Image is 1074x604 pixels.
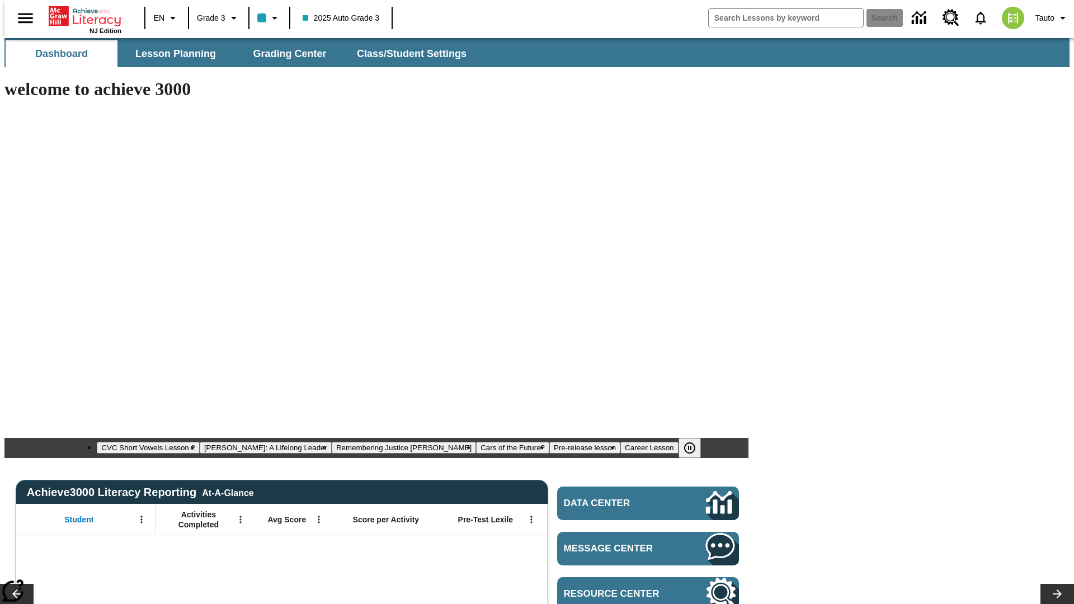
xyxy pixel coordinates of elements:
[135,48,216,60] span: Lesson Planning
[310,511,327,528] button: Open Menu
[253,48,326,60] span: Grading Center
[564,588,672,600] span: Resource Center
[200,442,332,454] button: Slide 2 Dianne Feinstein: A Lifelong Leader
[303,12,380,24] span: 2025 Auto Grade 3
[27,486,254,499] span: Achieve3000 Literacy Reporting
[192,8,245,28] button: Grade: Grade 3, Select a grade
[557,487,739,520] a: Data Center
[709,9,863,27] input: search field
[253,8,286,28] button: Class color is light blue. Change class color
[232,511,249,528] button: Open Menu
[332,442,476,454] button: Slide 3 Remembering Justice O'Connor
[197,12,225,24] span: Grade 3
[133,511,150,528] button: Open Menu
[1035,12,1054,24] span: Tauto
[234,40,346,67] button: Grading Center
[154,12,164,24] span: EN
[9,2,42,35] button: Open side menu
[620,442,678,454] button: Slide 6 Career Lesson
[162,509,235,530] span: Activities Completed
[4,40,477,67] div: SubNavbar
[120,40,232,67] button: Lesson Planning
[267,515,306,525] span: Avg Score
[353,515,420,525] span: Score per Activity
[557,532,739,565] a: Message Center
[202,486,253,498] div: At-A-Glance
[4,79,748,100] h1: welcome to achieve 3000
[905,3,936,34] a: Data Center
[6,40,117,67] button: Dashboard
[936,3,966,33] a: Resource Center, Will open in new tab
[357,48,467,60] span: Class/Student Settings
[97,442,199,454] button: Slide 1 CVC Short Vowels Lesson 2
[49,5,121,27] a: Home
[64,515,93,525] span: Student
[995,3,1031,32] button: Select a new avatar
[549,442,620,454] button: Slide 5 Pre-release lesson
[564,543,672,554] span: Message Center
[348,40,475,67] button: Class/Student Settings
[149,8,185,28] button: Language: EN, Select a language
[89,27,121,34] span: NJ Edition
[523,511,540,528] button: Open Menu
[49,4,121,34] div: Home
[1002,7,1024,29] img: avatar image
[4,38,1070,67] div: SubNavbar
[35,48,88,60] span: Dashboard
[679,438,701,458] button: Pause
[1040,584,1074,604] button: Lesson carousel, Next
[679,438,712,458] div: Pause
[966,3,995,32] a: Notifications
[1031,8,1074,28] button: Profile/Settings
[476,442,549,454] button: Slide 4 Cars of the Future?
[564,498,668,509] span: Data Center
[458,515,514,525] span: Pre-Test Lexile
